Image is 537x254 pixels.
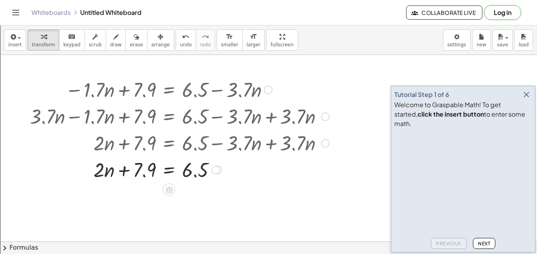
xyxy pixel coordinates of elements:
div: Sort New > Old [3,10,534,17]
div: Options [3,31,534,38]
div: Rename [3,46,534,53]
div: Sign out [3,38,534,46]
button: transform [28,29,59,51]
span: Next [478,241,490,247]
span: Collaborate Live [413,9,476,16]
div: Sort A > Z [3,3,534,10]
div: Move To ... [3,53,534,60]
div: Move To ... [3,17,534,24]
div: Delete [3,24,534,31]
div: Welcome to Graspable Math! To get started, to enter some math. [394,100,532,128]
span: transform [32,42,55,48]
b: click the insert button [417,110,484,118]
a: Whiteboards [31,9,71,16]
button: Toggle navigation [9,6,22,19]
button: Next [473,238,495,249]
button: Log in [484,5,521,20]
button: Collaborate Live [406,5,482,20]
div: Tutorial Step 1 of 6 [394,90,449,99]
